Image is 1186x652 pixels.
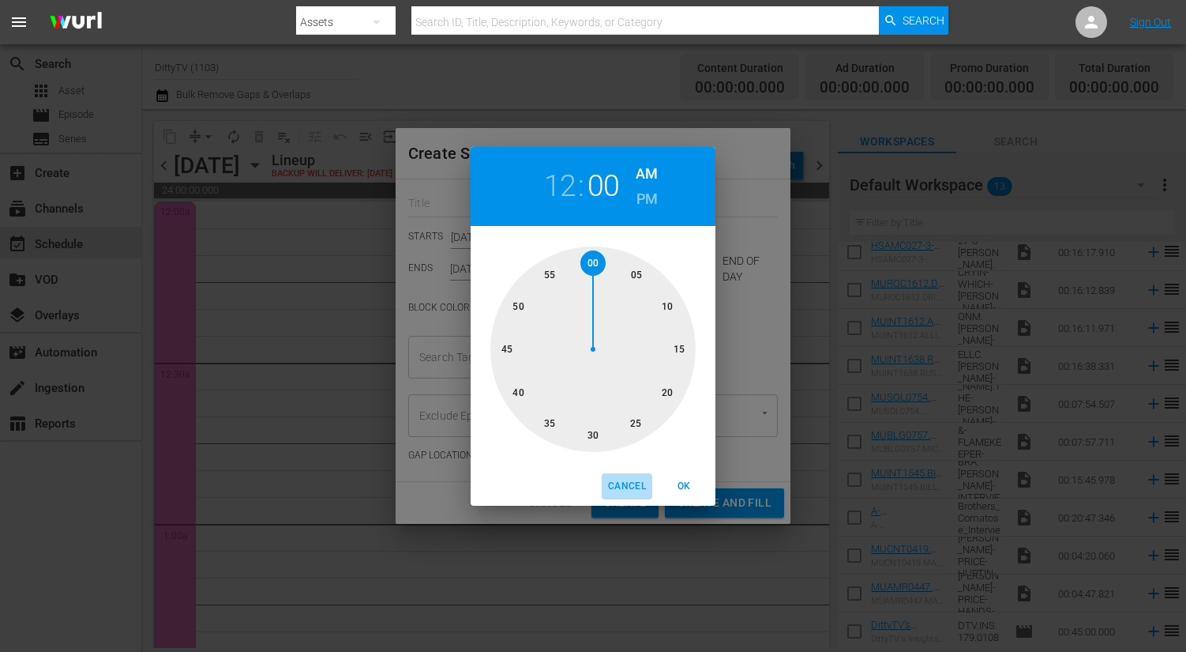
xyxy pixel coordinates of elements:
[903,6,944,35] span: Search
[665,478,703,495] span: OK
[608,478,646,495] span: Cancel
[578,168,584,204] h2: :
[587,168,620,204] button: 00
[636,161,658,187] button: AM
[636,187,658,212] h6: PM
[1130,16,1171,28] a: Sign Out
[9,13,28,32] span: menu
[544,168,576,204] button: 12
[38,4,114,41] img: ans4CAIJ8jUAAAAAAAAAAAAAAAAAAAAAAAAgQb4GAAAAAAAAAAAAAAAAAAAAAAAAJMjXAAAAAAAAAAAAAAAAAAAAAAAAgAT5G...
[659,473,709,499] button: OK
[602,473,652,499] button: Cancel
[636,187,658,212] button: PM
